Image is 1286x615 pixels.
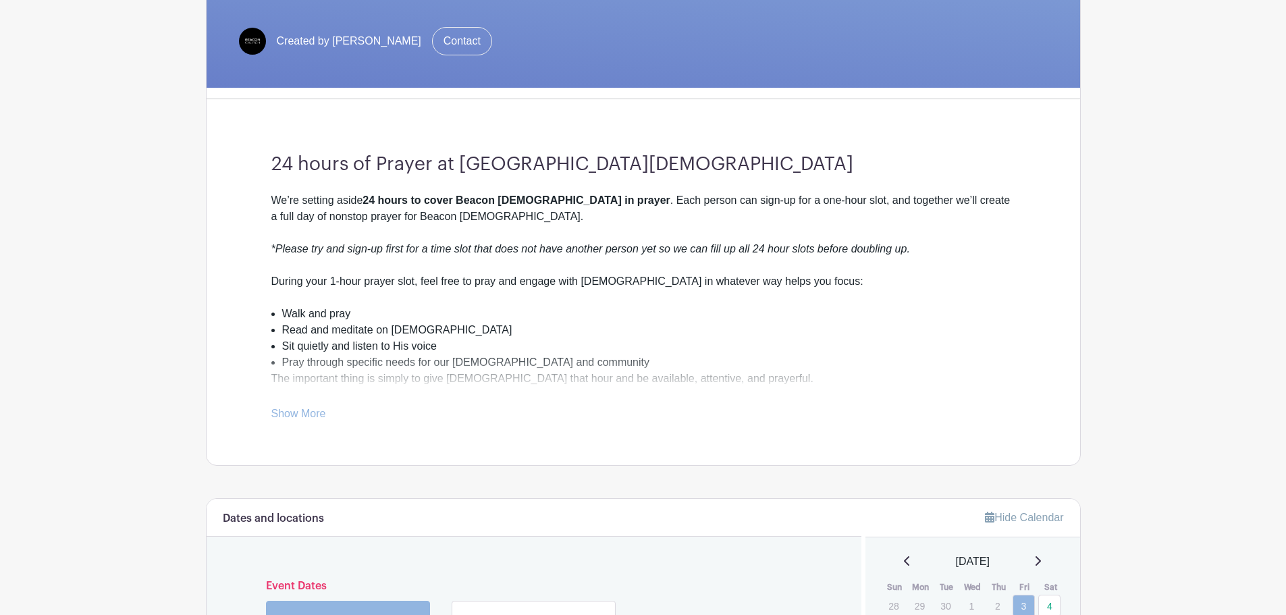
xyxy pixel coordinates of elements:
th: Sun [882,581,908,594]
a: Show More [271,408,326,425]
th: Tue [934,581,960,594]
th: Fri [1012,581,1038,594]
a: Contact [432,27,492,55]
a: Hide Calendar [985,512,1063,523]
th: Thu [986,581,1012,594]
strong: 24 hours to cover Beacon [DEMOGRAPHIC_DATA] in prayer [363,194,670,206]
span: Created by [PERSON_NAME] [277,33,421,49]
li: Walk and pray [282,306,1015,322]
th: Mon [908,581,934,594]
div: We’re setting aside . Each person can sign-up for a one-hour slot, and together we’ll create a fu... [271,192,1015,273]
h3: 24 hours of Prayer at [GEOGRAPHIC_DATA][DEMOGRAPHIC_DATA] [271,153,1015,176]
div: During your 1-hour prayer slot, feel free to pray and engage with [DEMOGRAPHIC_DATA] in whatever ... [271,273,1015,306]
h6: Dates and locations [223,512,324,525]
th: Wed [960,581,986,594]
h6: Event Dates [255,580,813,593]
li: Read and meditate on [DEMOGRAPHIC_DATA] [282,322,1015,338]
th: Sat [1038,581,1064,594]
div: The important thing is simply to give [DEMOGRAPHIC_DATA] that hour and be available, attentive, a... [271,371,1015,387]
em: *Please try and sign-up first for a time slot that does not have another person yet so we can fil... [271,243,910,255]
span: [DATE] [956,554,990,570]
li: Sit quietly and listen to His voice [282,338,1015,354]
img: Beacon.png [239,28,266,55]
li: Pray through specific needs for our [DEMOGRAPHIC_DATA] and community [282,354,1015,371]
